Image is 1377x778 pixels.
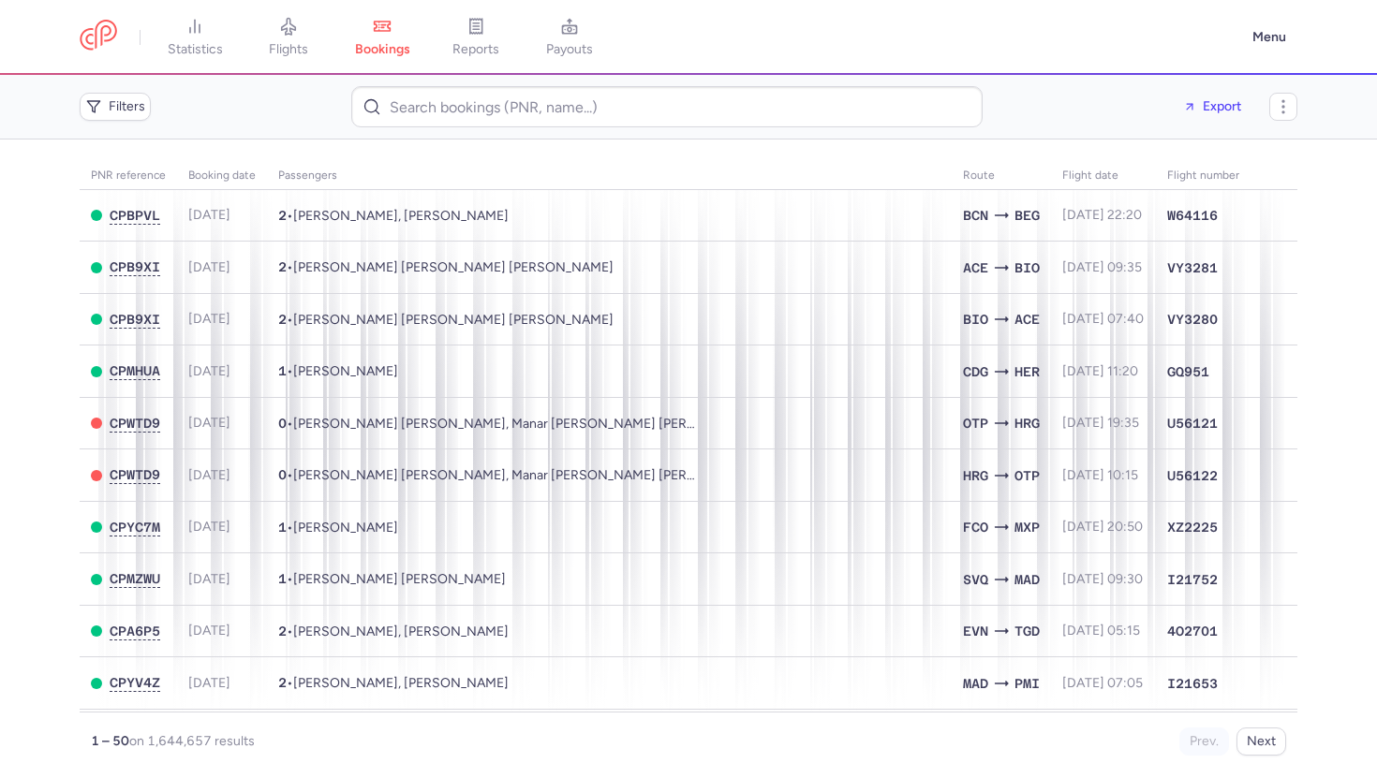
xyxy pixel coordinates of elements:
span: U56121 [1167,414,1218,433]
button: CPYC7M [110,520,160,536]
span: OTP [1014,465,1040,486]
button: CPYV4Z [110,675,160,691]
span: CPB9XI [110,259,160,274]
span: MAD [963,673,988,694]
span: [DATE] 09:30 [1062,571,1143,587]
span: CPYV4Z [110,675,160,690]
span: CPYC7M [110,520,160,535]
span: Laura GUTIERREZ SAIZ, Edwin Andres ACOSTA CASTILLO [293,312,614,328]
button: Prev. [1179,727,1229,756]
span: CPWTD9 [110,416,160,431]
span: HER [1014,361,1040,382]
span: Antonino BOSSOLO [293,520,398,536]
span: TGD [1014,621,1040,641]
span: OTP [963,413,988,433]
span: 0 [278,416,287,431]
th: Booking date [177,162,267,190]
th: Passengers [267,162,952,190]
span: Ahmed Mostafa Ahmed SALEM, Manar Mokhtar Fahmy GOMAA [293,467,763,483]
button: CPWTD9 [110,416,160,432]
span: XZ2225 [1167,518,1218,536]
th: flight date [1051,162,1156,190]
span: Daria SAVINKOVA, Arseniy SAVINKOV [293,208,509,224]
input: Search bookings (PNR, name...) [351,86,983,127]
span: I21752 [1167,570,1218,589]
a: bookings [335,17,429,58]
span: GQ951 [1167,362,1209,381]
span: CPBPVL [110,208,160,223]
span: • [278,416,700,432]
span: • [278,571,506,587]
span: MXP [1014,517,1040,537]
span: [DATE] 20:50 [1062,519,1143,535]
span: VY3281 [1167,258,1218,277]
span: [DATE] 11:20 [1062,363,1138,379]
span: [DATE] [188,675,230,691]
span: 2 [278,312,287,327]
span: 2 [278,624,287,639]
button: Next [1236,727,1286,756]
button: Export [1170,92,1254,122]
span: 2 [278,675,287,690]
span: MAD [1014,569,1040,590]
span: [DATE] [188,571,230,587]
span: CPWTD9 [110,467,160,482]
span: CPA6P5 [110,624,160,639]
span: bookings [355,41,410,58]
span: ACE [1014,309,1040,330]
span: [DATE] [188,311,230,327]
span: SVQ [963,569,988,590]
span: [DATE] [188,519,230,535]
span: • [278,520,398,536]
span: [DATE] [188,467,230,483]
span: • [278,467,700,483]
span: 2 [278,259,287,274]
span: HRG [1014,413,1040,433]
span: • [278,624,509,639]
a: reports [429,17,523,58]
th: Flight number [1156,162,1251,190]
span: Export [1203,99,1241,113]
span: [DATE] 07:40 [1062,311,1144,327]
span: I21653 [1167,674,1218,693]
span: [DATE] 05:15 [1062,623,1140,639]
span: • [278,363,398,379]
span: • [278,208,509,224]
button: CPB9XI [110,259,160,275]
span: Ahmad ZAHEER [293,363,398,379]
span: CDG [963,361,988,382]
th: Route [952,162,1051,190]
span: • [278,259,614,275]
span: 4O2701 [1167,622,1218,640]
th: PNR reference [80,162,177,190]
span: • [278,312,614,328]
span: BIO [963,309,988,330]
span: reports [452,41,499,58]
span: CPMHUA [110,363,160,378]
span: PMI [1014,673,1040,694]
span: Evgeniya KOSTIUK, Miroslava KOSTIUK [293,624,509,639]
a: flights [242,17,335,58]
span: Filters [109,99,145,114]
span: BCN [963,205,988,226]
span: VY3280 [1167,310,1218,329]
span: U56122 [1167,466,1218,485]
span: [DATE] [188,415,230,431]
span: 1 [278,363,287,378]
span: W64116 [1167,206,1218,225]
button: CPBPVL [110,208,160,224]
span: • [278,675,509,691]
a: statistics [148,17,242,58]
span: ACE [963,257,988,278]
span: [DATE] [188,207,230,223]
strong: 1 – 50 [91,733,129,749]
span: BIO [1014,257,1040,278]
span: 0 [278,467,287,482]
a: payouts [523,17,616,58]
span: flights [269,41,308,58]
button: CPA6P5 [110,624,160,639]
span: [DATE] [188,363,230,379]
span: [DATE] 10:15 [1062,467,1138,483]
button: Filters [80,93,151,121]
a: CitizenPlane red outlined logo [80,20,117,54]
